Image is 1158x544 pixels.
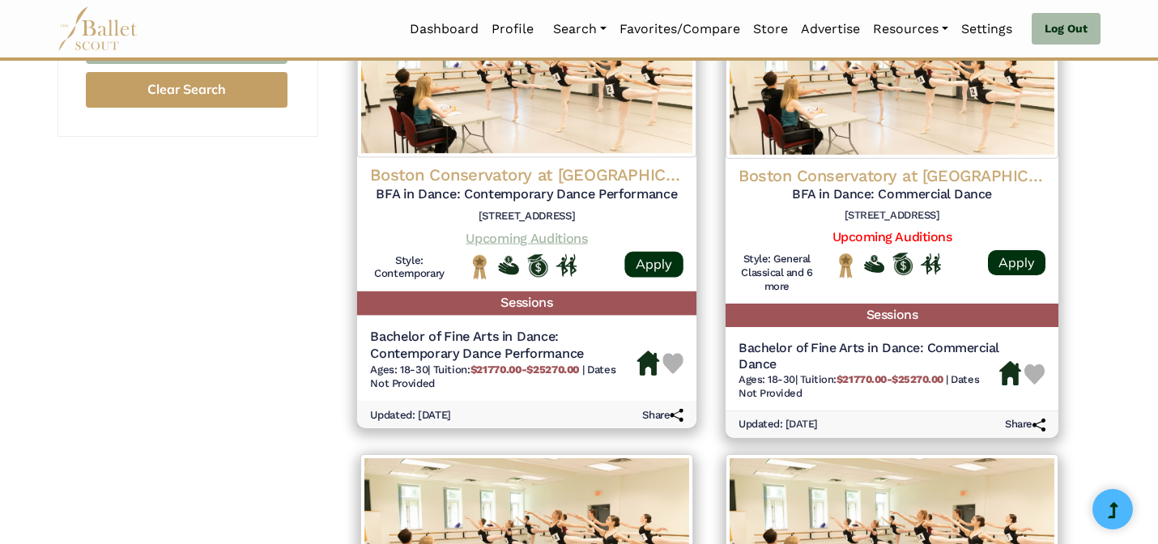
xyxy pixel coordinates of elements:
a: Log Out [1032,13,1101,45]
h4: Boston Conservatory at [GEOGRAPHIC_DATA] [370,164,683,185]
img: Heart [662,353,683,374]
a: Store [747,12,794,46]
a: Profile [485,12,540,46]
h5: Sessions [726,304,1058,327]
b: $21770.00-$25270.00 [837,373,943,385]
h6: Style: Contemporary [370,253,449,281]
h6: [STREET_ADDRESS] [739,209,1045,223]
b: $21770.00-$25270.00 [470,363,580,375]
img: In Person [556,254,577,276]
h6: | | [739,373,999,401]
a: Search [547,12,613,46]
span: Dates Not Provided [370,363,615,389]
h5: BFA in Dance: Contemporary Dance Performance [370,185,683,202]
h6: Updated: [DATE] [370,408,451,422]
a: Settings [955,12,1019,46]
a: Advertise [794,12,866,46]
img: In Person [921,253,941,274]
img: Housing Available [637,351,660,376]
a: Favorites/Compare [613,12,747,46]
a: Upcoming Auditions [466,230,587,245]
a: Upcoming Auditions [832,229,952,244]
span: Ages: 18-30 [370,363,428,375]
img: Offers Scholarship [892,253,913,275]
h5: Bachelor of Fine Arts in Dance: Contemporary Dance Performance [370,328,636,362]
span: Ages: 18-30 [739,373,795,385]
a: Apply [624,251,683,277]
a: Dashboard [403,12,485,46]
span: Tuition: [800,373,947,385]
h6: Share [1005,418,1045,431]
button: Clear Search [86,72,287,108]
h4: Boston Conservatory at [GEOGRAPHIC_DATA] [739,165,1045,186]
img: Housing Available [999,361,1021,385]
h6: | | [370,363,636,390]
h6: Share [642,408,683,422]
h6: Updated: [DATE] [739,418,818,431]
h5: Bachelor of Fine Arts in Dance: Commercial Dance [739,340,999,374]
span: Dates Not Provided [739,373,979,399]
img: National [469,253,490,279]
img: Offers Scholarship [527,253,548,277]
h5: Sessions [357,291,696,315]
img: Offers Financial Aid [498,256,519,274]
h5: BFA in Dance: Commercial Dance [739,186,1045,203]
h6: Style: General Classical and 6 more [739,253,815,294]
img: Offers Financial Aid [864,255,884,273]
h6: [STREET_ADDRESS] [370,209,683,223]
img: Heart [1024,364,1045,385]
a: Resources [866,12,955,46]
a: Apply [988,250,1045,275]
span: Tuition: [433,363,582,375]
img: National [836,253,856,278]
